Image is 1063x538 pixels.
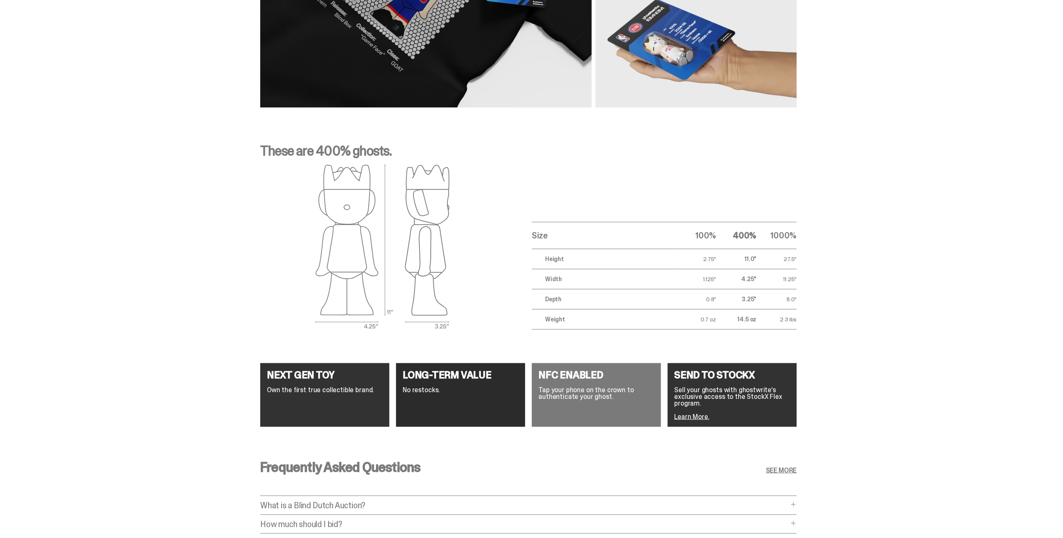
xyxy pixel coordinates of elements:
[756,249,797,269] td: 27.5"
[756,289,797,309] td: 8.0"
[538,370,654,380] h4: NFC ENABLED
[674,386,790,406] p: Sell your ghosts with ghostwrite’s exclusive access to the StockX Flex program.
[532,289,676,309] td: Depth
[676,222,716,249] th: 100%
[260,501,788,509] p: What is a Blind Dutch Auction?
[403,370,518,380] h4: LONG-TERM VALUE
[260,460,420,473] h3: Frequently Asked Questions
[676,269,716,289] td: 1.125"
[676,309,716,329] td: 0.7 oz
[716,222,756,249] th: 400%
[316,164,450,329] img: ghost outlines spec
[756,309,797,329] td: 2.3 lbs
[716,309,756,329] td: 14.5 oz
[766,467,797,473] a: SEE MORE
[267,386,383,393] p: Own the first true collectible brand.
[716,269,756,289] td: 4.25"
[532,249,676,269] td: Height
[676,249,716,269] td: 2.75"
[403,386,518,393] p: No restocks.
[716,289,756,309] td: 3.25"
[756,222,797,249] th: 1000%
[532,309,676,329] td: Weight
[267,370,383,380] h4: NEXT GEN TOY
[532,222,676,249] th: Size
[538,386,654,400] p: Tap your phone on the crown to authenticate your ghost.
[716,249,756,269] td: 11.0"
[260,520,788,528] p: How much should I bid?
[674,370,790,380] h4: SEND TO STOCKX
[756,269,797,289] td: 11.25"
[676,289,716,309] td: 0.8"
[532,269,676,289] td: Width
[260,144,797,164] p: These are 400% ghosts.
[674,412,709,421] a: Learn More.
